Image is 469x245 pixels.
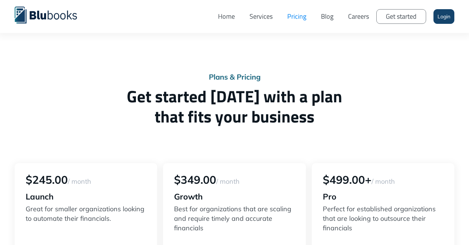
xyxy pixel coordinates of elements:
div: $499.00+ [323,174,443,185]
div: $245.00 [26,174,146,185]
a: home [15,6,88,23]
a: Pricing [280,6,314,28]
div: $349.00 [174,174,295,185]
div: Pro [323,193,443,201]
a: Get started [376,9,426,24]
p: Best for organizations that are scaling and require timely and accurate financials [174,204,295,234]
a: Home [211,6,242,28]
h1: Get started [DATE] with a plan [15,86,454,127]
div: Launch [26,193,146,201]
p: Great for smaller organizations looking to automate their financials. [26,204,146,234]
span: / month [372,177,395,186]
span: / month [216,177,240,186]
span: that fits your business [15,106,454,127]
div: Plans & Pricing [15,73,454,81]
div: Growth [174,193,295,201]
a: Login [433,9,454,24]
span: / month [68,177,91,186]
a: Blog [314,6,341,28]
p: Perfect for established organizations that are looking to outsource their financials [323,204,443,234]
a: Careers [341,6,376,28]
a: Services [242,6,280,28]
